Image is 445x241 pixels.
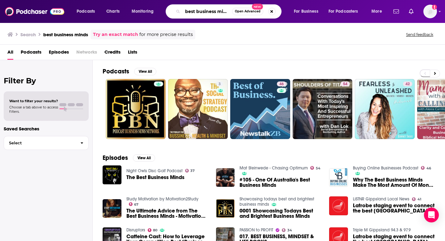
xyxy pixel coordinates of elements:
[134,68,156,75] button: View All
[353,203,435,213] span: Latrobe staging event to connect the best [GEOGRAPHIC_DATA] and Gippsland business minds
[93,31,138,38] a: Try an exact match
[282,228,292,232] a: 34
[367,7,390,16] button: open menu
[316,167,320,170] span: 54
[355,79,415,139] a: 42
[424,208,439,222] div: Open Intercom Messenger
[287,229,292,232] span: 34
[102,7,123,16] a: Charts
[103,154,155,162] a: EpisodesView All
[426,167,431,170] span: 46
[216,199,235,218] img: 0001 Showcasing Todays Best and Brightest Business Minds
[293,79,353,139] a: 54
[252,4,263,10] span: New
[77,7,95,16] span: Podcasts
[49,47,69,60] a: Episodes
[126,208,209,219] a: The Ultimate Advice from The Best Business Minds - Motivation for Success and Studying
[190,169,195,172] span: 37
[168,79,228,139] a: 3
[417,198,421,201] span: 41
[104,47,121,60] a: Credits
[328,7,358,16] span: For Podcasters
[126,227,145,233] a: Disruptors
[72,7,103,16] button: open menu
[239,208,322,219] a: 0001 Showcasing Todays Best and Brightest Business Minds
[21,47,41,60] span: Podcasts
[405,81,410,87] span: 42
[106,7,120,16] span: Charts
[239,177,322,188] a: #105 - One Of Australia's Best Business Minds
[9,99,58,103] span: Want to filter your results?
[9,105,58,114] span: Choose a tab above to access filters.
[353,177,435,188] a: Why The Best Business Minds Make The Most Amount Of Money with Liam Donnelly
[126,168,183,173] a: Night Owls Disc Golf Podcast
[103,199,121,218] a: The Ultimate Advice from The Best Business Minds - Motivation for Success and Studying
[353,165,418,171] a: Buying Online Businesses Podcast
[216,81,223,86] a: 3
[103,154,128,162] h2: Episodes
[4,136,89,150] button: Select
[127,7,162,16] button: open menu
[129,202,139,206] a: 67
[153,229,157,232] span: 80
[239,165,308,171] a: Mat Steinwede - Chasing Optimum
[371,7,382,16] span: More
[412,197,421,201] a: 41
[172,4,287,19] div: Search podcasts, credits, & more...
[128,47,137,60] a: Lists
[294,7,318,16] span: For Business
[423,5,437,18] button: Show profile menu
[103,68,156,75] a: PodcastsView All
[235,10,261,13] span: Open Advanced
[239,227,273,233] a: PASSION to PROFIT
[353,227,411,233] a: Triple M Gippsland 94.3 & 97.9
[353,203,435,213] a: Latrobe staging event to connect the best Melbourne and Gippsland business minds
[4,76,89,85] h2: Filter By
[404,32,435,37] button: Send feedback
[218,81,221,87] span: 3
[43,32,88,37] h3: best business minds
[432,5,437,10] svg: Add a profile image
[290,7,326,16] button: open menu
[353,196,409,202] a: LiSTNR Gippsland Local News
[103,165,121,184] img: The Best Business Minds
[324,7,367,16] button: open menu
[353,177,435,188] span: Why The Best Business Minds Make The Most Amount Of Money with [PERSON_NAME]
[103,68,129,75] h2: Podcasts
[139,31,193,38] span: for more precise results
[403,81,412,86] a: 42
[423,5,437,18] span: Logged in as megcassidy
[279,81,284,87] span: 46
[423,5,437,18] img: User Profile
[183,7,232,16] input: Search podcasts, credits, & more...
[134,203,138,206] span: 67
[4,141,75,145] span: Select
[343,81,347,87] span: 54
[7,47,13,60] a: All
[126,175,184,180] a: The Best Business Minds
[133,154,155,162] button: View All
[406,6,416,17] a: Show notifications dropdown
[4,126,89,132] p: Saved Searches
[148,228,158,232] a: 80
[329,168,348,187] img: Why The Best Business Minds Make The Most Amount Of Money with Liam Donnelly
[341,81,350,86] a: 54
[329,196,348,215] img: Latrobe staging event to connect the best Melbourne and Gippsland business minds
[230,79,290,139] a: 46
[216,168,235,187] a: #105 - One Of Australia's Best Business Minds
[20,32,36,37] h3: Search
[132,7,154,16] span: Monitoring
[391,6,401,17] a: Show notifications dropdown
[185,169,195,173] a: 37
[5,6,64,17] a: Podchaser - Follow, Share and Rate Podcasts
